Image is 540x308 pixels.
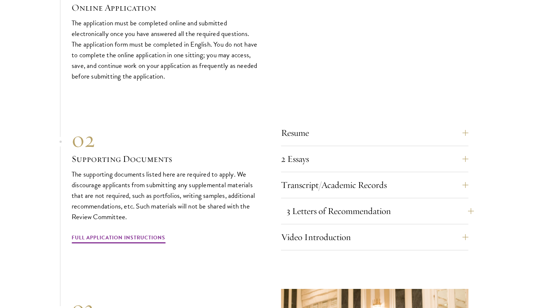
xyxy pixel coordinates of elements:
button: Resume [281,124,468,142]
p: The supporting documents listed here are required to apply. We discourage applicants from submitt... [72,169,259,222]
h3: Supporting Documents [72,153,259,165]
h3: Online Application [72,1,259,14]
p: The application must be completed online and submitted electronically once you have answered all ... [72,18,259,81]
button: Video Introduction [281,228,468,246]
button: 2 Essays [281,150,468,168]
button: Transcript/Academic Records [281,176,468,194]
button: 3 Letters of Recommendation [287,202,474,220]
div: 02 [72,126,259,153]
a: Full Application Instructions [72,233,165,244]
